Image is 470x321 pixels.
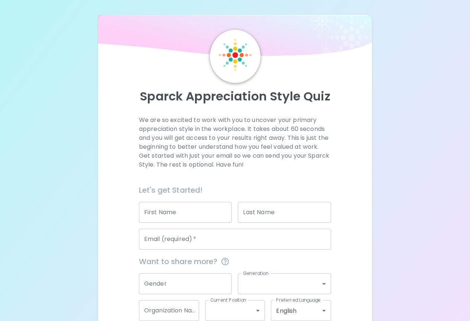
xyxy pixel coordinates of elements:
[98,15,372,60] img: wave
[139,184,331,196] h6: Let's get Started!
[276,297,321,303] label: Preferred Language
[221,257,230,266] svg: This information is completely confidential and only used for aggregated appreciation studies at ...
[271,300,331,321] div: English
[139,256,331,267] span: Want to share more?
[139,116,331,169] p: We are so excited to work with you to uncover your primary appreciation style in the workplace. I...
[219,39,252,71] img: Sparck Logo
[107,89,363,104] p: Sparck Appreciation Style Quiz
[210,297,246,303] label: Current Position
[243,270,269,276] label: Generation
